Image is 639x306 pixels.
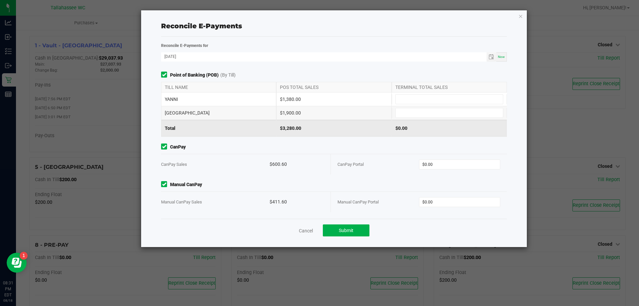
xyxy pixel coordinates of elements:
div: $0.00 [392,120,507,137]
div: YANNI [161,93,276,106]
form-toggle: Include in reconciliation [161,181,170,188]
iframe: Resource center unread badge [20,252,28,260]
div: TERMINAL TOTAL SALES [392,82,507,92]
strong: Point of Banking (POB) [170,72,219,79]
a: Cancel [299,227,313,234]
div: Reconcile E-Payments [161,21,507,31]
span: CanPay Portal [337,162,364,167]
div: TILL NAME [161,82,276,92]
strong: Reconcile E-Payments for [161,43,208,48]
div: $3,280.00 [276,120,391,137]
div: POS TOTAL SALES [276,82,391,92]
form-toggle: Include in reconciliation [161,72,170,79]
span: Toggle calendar [487,52,496,62]
div: $1,380.00 [276,93,391,106]
strong: CanPay [170,144,186,151]
input: Date [161,52,487,61]
iframe: Resource center [7,253,27,273]
span: (By Till) [220,72,236,79]
span: Submit [339,228,353,233]
button: Submit [323,224,369,236]
span: CanPay Sales [161,162,187,167]
div: $411.60 [270,192,324,212]
span: Manual CanPay Portal [337,199,379,204]
strong: Manual CanPay [170,181,202,188]
span: Now [498,55,505,59]
div: $1,900.00 [276,106,391,120]
span: Manual CanPay Sales [161,199,202,204]
div: [GEOGRAPHIC_DATA] [161,106,276,120]
div: $600.60 [270,154,324,174]
form-toggle: Include in reconciliation [161,144,170,151]
div: Total [161,120,276,137]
